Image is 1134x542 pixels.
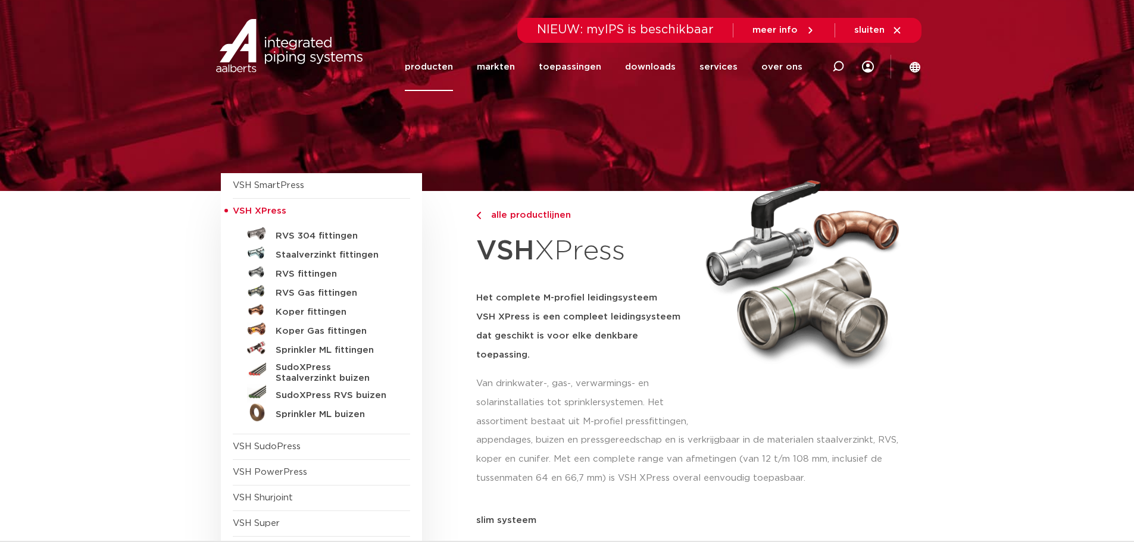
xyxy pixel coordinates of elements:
h5: Sprinkler ML buizen [276,409,393,420]
a: meer info [752,25,816,36]
a: Koper Gas fittingen [233,319,410,339]
nav: Menu [405,43,802,91]
a: sluiten [854,25,902,36]
h5: Sprinkler ML fittingen [276,345,393,356]
a: services [699,43,738,91]
a: over ons [761,43,802,91]
h5: Staalverzinkt fittingen [276,250,393,261]
a: VSH PowerPress [233,468,307,477]
div: my IPS [862,43,874,91]
h5: RVS Gas fittingen [276,288,393,299]
h5: Koper Gas fittingen [276,326,393,337]
a: toepassingen [539,43,601,91]
h5: SudoXPress Staalverzinkt buizen [276,362,393,384]
a: producten [405,43,453,91]
a: RVS Gas fittingen [233,281,410,300]
a: Sprinkler ML fittingen [233,339,410,358]
a: RVS 304 fittingen [233,224,410,243]
a: alle productlijnen [476,208,692,223]
p: slim systeem [476,516,914,525]
h5: Koper fittingen [276,307,393,318]
a: SudoXPress RVS buizen [233,384,410,403]
a: VSH Super [233,519,280,528]
h5: RVS 304 fittingen [276,231,393,242]
span: sluiten [854,26,885,35]
a: SudoXPress Staalverzinkt buizen [233,358,410,384]
a: Koper fittingen [233,300,410,319]
a: RVS fittingen [233,262,410,281]
a: VSH SudoPress [233,442,301,451]
p: Van drinkwater-, gas-, verwarmings- en solarinstallaties tot sprinklersystemen. Het assortiment b... [476,374,692,431]
a: VSH SmartPress [233,181,304,190]
h1: XPress [476,228,692,274]
h5: Het complete M-profiel leidingsysteem VSH XPress is een compleet leidingsysteem dat geschikt is v... [476,289,692,365]
a: VSH Shurjoint [233,493,293,502]
span: NIEUW: myIPS is beschikbaar [537,24,714,36]
a: markten [477,43,515,91]
p: appendages, buizen en pressgereedschap en is verkrijgbaar in de materialen staalverzinkt, RVS, ko... [476,431,914,488]
span: alle productlijnen [484,211,571,220]
span: meer info [752,26,798,35]
a: Staalverzinkt fittingen [233,243,410,262]
strong: VSH [476,237,535,265]
a: downloads [625,43,676,91]
h5: RVS fittingen [276,269,393,280]
span: VSH XPress [233,206,286,215]
img: chevron-right.svg [476,212,481,220]
h5: SudoXPress RVS buizen [276,390,393,401]
a: Sprinkler ML buizen [233,403,410,422]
